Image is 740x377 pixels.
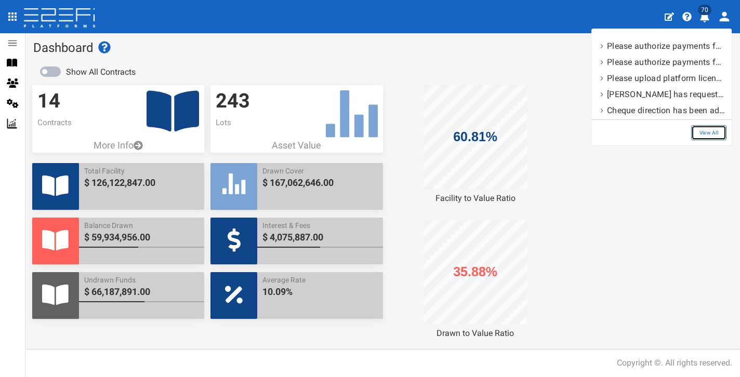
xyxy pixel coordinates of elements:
[607,88,725,100] p: Richard McKeon has requested Drawdown 1 for the contract Test Facility
[597,54,726,70] a: Please authorize payments for Drawdown 1 for the contract Test Facility
[691,125,726,140] a: View All
[597,70,726,86] a: Please upload platform licence fees for Drawdown 1 for the contract Test Facility
[607,40,725,52] p: Please authorize payments for Drawdown 13 for the contract SEDG0003 - 196, 206 & 208 Fleming Road...
[607,104,725,116] p: Cheque direction has been added. Please update balance to cost of Drawdown 1 for the contract EST...
[597,102,726,118] a: Cheque direction has been added. Please update balance to cost of Drawdown 1 for the contract EST...
[597,38,726,54] a: Please authorize payments for Drawdown 13 for the contract SEDG0003 - 196, 206 & 208 Fleming Road...
[597,86,726,102] a: Richard McKeon has requested Drawdown 1 for the contract Test Facility
[607,72,725,84] p: Please upload platform licence fees for Drawdown 1 for the contract Test Facility
[607,56,725,68] p: Please authorize payments for Drawdown 1 for the contract Test Facility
